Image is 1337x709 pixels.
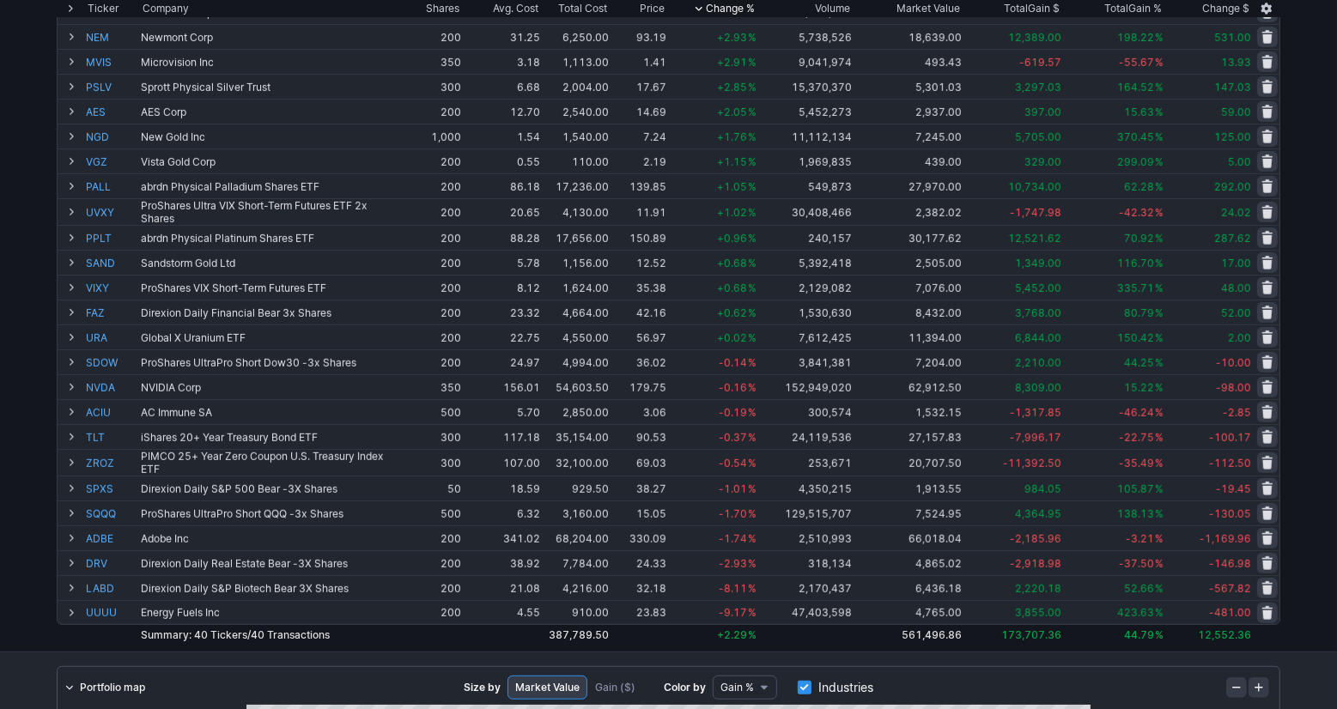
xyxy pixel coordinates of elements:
[542,525,611,550] td: 68,204.00
[713,676,777,700] button: Data type
[401,399,463,424] td: 500
[463,275,542,300] td: 8.12
[401,300,463,324] td: 200
[401,198,463,225] td: 200
[141,356,399,369] div: ProShares UltraPro Short Dow30 -3x Shares
[463,124,542,148] td: 1.54
[854,124,963,148] td: 7,245.00
[1015,306,1061,319] span: 3,768.00
[611,275,668,300] td: 35.38
[719,431,747,444] span: -0.37
[86,576,137,600] a: LABD
[401,324,463,349] td: 200
[758,324,854,349] td: 7,612,425
[1015,356,1061,369] span: 2,210.00
[1214,31,1251,44] span: 531.00
[463,449,542,476] td: 107.00
[401,250,463,275] td: 200
[1124,106,1154,118] span: 15.63
[611,525,668,550] td: 330.09
[748,457,757,470] span: %
[1209,507,1251,520] span: -130.05
[1024,482,1061,495] span: 984.05
[463,74,542,99] td: 6.68
[748,130,757,143] span: %
[1214,130,1251,143] span: 125.00
[1155,356,1164,369] span: %
[463,24,542,49] td: 31.25
[1015,381,1061,394] span: 8,309.00
[611,500,668,525] td: 15.05
[611,424,668,449] td: 90.53
[854,374,963,399] td: 62,912.50
[463,500,542,525] td: 6.32
[854,148,963,173] td: 439.00
[748,482,757,495] span: %
[463,374,542,399] td: 156.01
[1010,206,1061,219] span: -1,747.98
[401,449,463,476] td: 300
[1117,130,1154,143] span: 370.45
[758,476,854,500] td: 4,350,215
[141,81,399,94] div: Sprott Physical Silver Trust
[401,476,463,500] td: 50
[1155,106,1164,118] span: %
[1155,257,1164,270] span: %
[717,331,747,344] span: +0.02
[141,450,399,476] div: PIMCO 25+ Year Zero Coupon U.S. Treasury Index ETF
[401,374,463,399] td: 350
[1117,282,1154,294] span: 335.71
[1124,356,1154,369] span: 44.25
[401,275,463,300] td: 200
[86,501,137,525] a: SQQQ
[1221,106,1251,118] span: 59.00
[86,199,137,225] a: UVXY
[401,525,463,550] td: 200
[141,199,399,225] div: ProShares Ultra VIX Short-Term Futures ETF 2x Shares
[141,331,399,344] div: Global X Uranium ETF
[758,24,854,49] td: 5,738,526
[717,180,747,193] span: +1.05
[719,457,747,470] span: -0.54
[748,282,757,294] span: %
[720,679,754,696] span: Gain %
[1019,56,1061,69] span: -619.57
[1155,180,1164,193] span: %
[1155,381,1164,394] span: %
[463,148,542,173] td: 0.55
[1221,56,1251,69] span: 13.93
[758,99,854,124] td: 5,452,273
[1003,457,1061,470] span: -11,392.50
[1221,206,1251,219] span: 24.02
[854,275,963,300] td: 7,076.00
[1124,306,1154,319] span: 80.79
[86,375,137,399] a: NVDA
[463,198,542,225] td: 20.65
[401,349,463,374] td: 200
[86,75,137,99] a: PSLV
[1117,81,1154,94] span: 164.52
[758,173,854,198] td: 549,873
[854,525,963,550] td: 66,018.04
[758,525,854,550] td: 2,510,993
[748,507,757,520] span: %
[611,148,668,173] td: 2.19
[141,31,399,44] div: Newmont Corp
[1155,31,1164,44] span: %
[717,282,747,294] span: +0.68
[401,74,463,99] td: 300
[141,431,399,444] div: iShares 20+ Year Treasury Bond ETF
[854,198,963,225] td: 2,382.02
[748,155,757,168] span: %
[758,449,854,476] td: 253,671
[463,300,542,324] td: 23.32
[1155,155,1164,168] span: %
[717,81,747,94] span: +2.85
[86,300,137,324] a: FAZ
[758,124,854,148] td: 11,112,134
[401,424,463,449] td: 300
[463,525,542,550] td: 341.02
[86,425,137,449] a: TLT
[1155,406,1164,419] span: %
[748,232,757,245] span: %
